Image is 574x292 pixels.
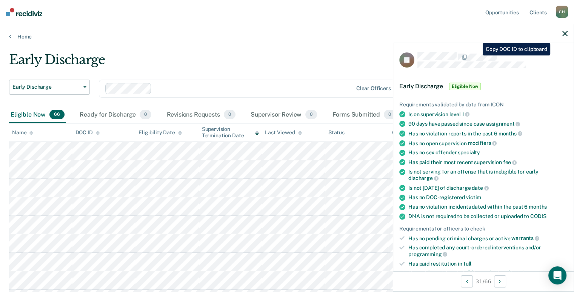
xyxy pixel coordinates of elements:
span: Early Discharge [399,83,443,90]
div: Is not [DATE] of discharge [408,184,568,191]
div: Has no sex offender [408,149,568,156]
div: Has no open supervision [408,140,568,147]
div: Has no violation incidents dated within the past 6 [408,204,568,210]
span: assignment [486,121,520,127]
span: clients) [506,270,524,276]
div: Eligible Now [9,107,66,123]
span: CODIS [530,213,546,219]
button: Next Opportunity [494,275,506,287]
div: DNA is not required to be collected or uploaded to [408,213,568,220]
span: 1 [462,111,470,117]
span: months [499,131,522,137]
div: Has paid court fees in full (for probation [408,270,568,276]
div: C H [556,6,568,18]
button: Previous Opportunity [461,275,473,287]
span: Early Discharge [12,84,80,90]
div: Early Discharge [9,52,440,74]
img: Recidiviz [6,8,42,16]
div: Open Intercom Messenger [548,266,566,284]
span: modifiers [468,140,497,146]
div: Eligibility Date [138,129,182,136]
span: months [529,204,547,210]
span: discharge [408,175,439,181]
div: Is not serving for an offense that is ineligible for early [408,169,568,181]
div: Has paid restitution in [408,261,568,267]
span: victim [466,194,481,200]
span: specialty [458,149,480,155]
span: fee [503,159,517,165]
div: 31 / 66 [393,271,574,291]
div: Requirements for officers to check [399,226,568,232]
div: Assigned to [391,129,427,136]
span: 0 [224,110,235,120]
div: Early DischargeEligible Now [393,74,574,98]
span: 0 [384,110,395,120]
div: Forms Submitted [331,107,397,123]
div: Last Viewed [265,129,302,136]
span: programming [408,251,447,257]
div: Has no pending criminal charges or active [408,235,568,242]
div: Has completed any court-ordered interventions and/or [408,244,568,257]
span: warrants [511,235,539,241]
span: 0 [140,110,151,120]
div: 90 days have passed since case [408,120,568,127]
div: Revisions Requests [165,107,237,123]
div: Clear officers [356,85,391,92]
div: Is on supervision level [408,111,568,118]
div: Requirements validated by data from ICON [399,101,568,108]
span: date [472,185,488,191]
div: Has paid their most recent supervision [408,159,568,166]
span: full [463,261,471,267]
div: DOC ID [75,129,100,136]
div: Supervisor Review [249,107,319,123]
div: Has no DOC-registered [408,194,568,201]
div: Status [328,129,345,136]
span: 66 [49,110,65,120]
div: Supervision Termination Date [202,126,259,139]
div: Ready for Discharge [78,107,153,123]
span: 0 [305,110,317,120]
a: Home [9,33,565,40]
span: Eligible Now [449,83,481,90]
div: Name [12,129,33,136]
div: Has no violation reports in the past 6 [408,130,568,137]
